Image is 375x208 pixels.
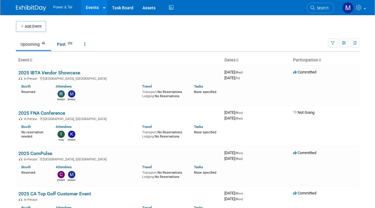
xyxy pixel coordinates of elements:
a: Booth [21,165,31,169]
a: Sort by Participation Type [318,57,321,62]
span: (Fri) [235,76,240,80]
img: Chris Noora [58,171,65,178]
span: In-Person [24,117,39,121]
span: Transport: [142,171,158,175]
div: No reservation needed [21,129,47,138]
span: [DATE] [224,70,245,74]
div: Ron Rafalzik [57,98,65,101]
img: ExhibitDay [16,5,46,11]
img: Kevin Wilkes [68,131,75,138]
a: 2025 IBTA Vendor Showcase [18,70,80,76]
span: In-Person [24,198,39,202]
img: Ron Rafalzik [58,90,65,98]
span: - [244,70,245,74]
img: In-Person Event [19,157,22,160]
span: [DATE] [224,156,243,161]
th: Participation [291,55,359,65]
a: Past352 [52,39,79,50]
div: [GEOGRAPHIC_DATA], [GEOGRAPHIC_DATA] [18,116,220,121]
span: [DATE] [224,151,245,155]
span: [DATE] [224,197,243,201]
span: In-Person [24,157,39,161]
div: Reserved [21,169,47,175]
span: Power & Tel [53,5,72,9]
span: (Mon) [235,197,243,201]
div: No Reservations No Reservations [142,169,185,179]
button: Add Event [16,21,46,32]
span: - [244,151,245,155]
span: Search [315,6,329,10]
span: (Wed) [235,117,243,120]
span: [DATE] [224,76,240,80]
a: Sort by Event Name [29,57,32,62]
span: None specified [194,171,216,175]
span: Lodging: [142,135,155,138]
a: Booth [21,125,31,129]
img: In-Person Event [19,117,22,120]
span: Committed [293,191,316,195]
div: No Reservations No Reservations [142,129,185,138]
span: [DATE] [224,110,245,115]
a: Attendees [56,165,72,169]
div: Reserved [21,89,47,94]
a: Travel [142,84,152,88]
th: Event [16,55,222,65]
a: Attendees [56,125,72,129]
span: - [244,191,245,195]
div: [GEOGRAPHIC_DATA], [GEOGRAPHIC_DATA] [18,157,220,161]
div: Michael Mackeben [68,178,75,182]
span: Transport: [142,130,158,134]
div: No Reservations No Reservations [142,89,185,98]
div: Michael Mackeben [68,98,75,101]
div: Chris Noora [57,178,65,182]
span: - [244,110,245,115]
a: 2025 FNA Conference [18,110,65,116]
span: None specified [194,130,216,134]
span: (Mon) [235,192,243,195]
img: Teddy Dye [58,131,65,138]
span: Committed [293,70,316,74]
span: Committed [293,151,316,155]
img: Madalyn Bobbitt [342,2,354,14]
a: 2025 ComPulse [18,151,52,156]
span: (Mon) [235,151,243,155]
a: Booth [21,84,31,88]
a: Upcoming46 [16,39,51,50]
a: Tasks [194,84,203,88]
a: Travel [142,125,152,129]
a: Sort by Start Date [236,57,239,62]
img: In-Person Event [19,77,22,80]
div: Teddy Dye [57,138,65,141]
span: (Mon) [235,111,243,114]
div: Kevin Wilkes [68,138,75,141]
span: In-Person [24,77,39,81]
span: (Wed) [235,157,243,160]
a: Attendees [56,84,72,88]
span: (Wed) [235,71,243,74]
span: Transport: [142,90,158,94]
span: [DATE] [224,116,243,120]
a: Search [307,3,334,13]
a: Tasks [194,165,203,169]
a: Travel [142,165,152,169]
span: [DATE] [224,191,245,195]
span: Not Going [293,110,314,115]
img: Michael Mackeben [68,90,75,98]
th: Dates [222,55,291,65]
span: Lodging: [142,175,155,179]
div: [GEOGRAPHIC_DATA], [GEOGRAPHIC_DATA] [18,76,220,81]
a: Tasks [194,125,203,129]
img: In-Person Event [19,198,22,201]
span: None specified [194,90,216,94]
span: Lodging: [142,94,155,98]
img: Michael Mackeben [68,171,75,178]
a: 2025 CA Top Golf Customer Event [18,191,91,197]
span: 46 [40,41,47,46]
span: 352 [66,41,74,46]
